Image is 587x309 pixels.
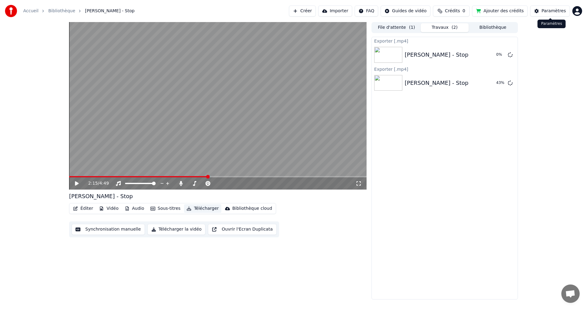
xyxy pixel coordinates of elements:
button: Ajouter des crédits [472,6,528,17]
div: Paramètres [541,8,566,14]
div: Paramètres [537,20,566,28]
button: Paramètres [530,6,570,17]
button: Éditer [71,204,95,213]
button: FAQ [355,6,378,17]
button: Synchronisation manuelle [72,224,145,235]
div: Exporter [.mp4] [372,65,518,73]
span: 4:49 [99,180,109,187]
nav: breadcrumb [23,8,135,14]
div: Bibliothèque cloud [232,205,272,212]
span: ( 1 ) [409,24,415,31]
button: Crédits0 [433,6,470,17]
a: Bibliothèque [48,8,75,14]
span: 0 [463,8,465,14]
button: Importer [318,6,352,17]
div: 43 % [496,81,505,85]
button: Télécharger [184,204,221,213]
span: ( 2 ) [452,24,458,31]
button: Bibliothèque [469,23,517,32]
button: Audio [122,204,147,213]
button: Créer [289,6,316,17]
button: File d'attente [372,23,421,32]
div: / [88,180,103,187]
div: [PERSON_NAME] - Stop [405,51,468,59]
div: Exporter [.mp4] [372,37,518,44]
button: Travaux [421,23,469,32]
div: [PERSON_NAME] - Stop [405,79,468,87]
div: 0 % [496,52,505,57]
a: Accueil [23,8,39,14]
div: [PERSON_NAME] - Stop [69,192,133,201]
img: youka [5,5,17,17]
span: [PERSON_NAME] - Stop [85,8,135,14]
button: Vidéo [97,204,121,213]
span: 2:15 [88,180,98,187]
button: Sous-titres [148,204,183,213]
button: Télécharger la vidéo [147,224,206,235]
span: Crédits [445,8,460,14]
button: Guides de vidéo [381,6,430,17]
div: Ouvrir le chat [561,285,580,303]
button: Ouvrir l'Ecran Duplicata [208,224,277,235]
